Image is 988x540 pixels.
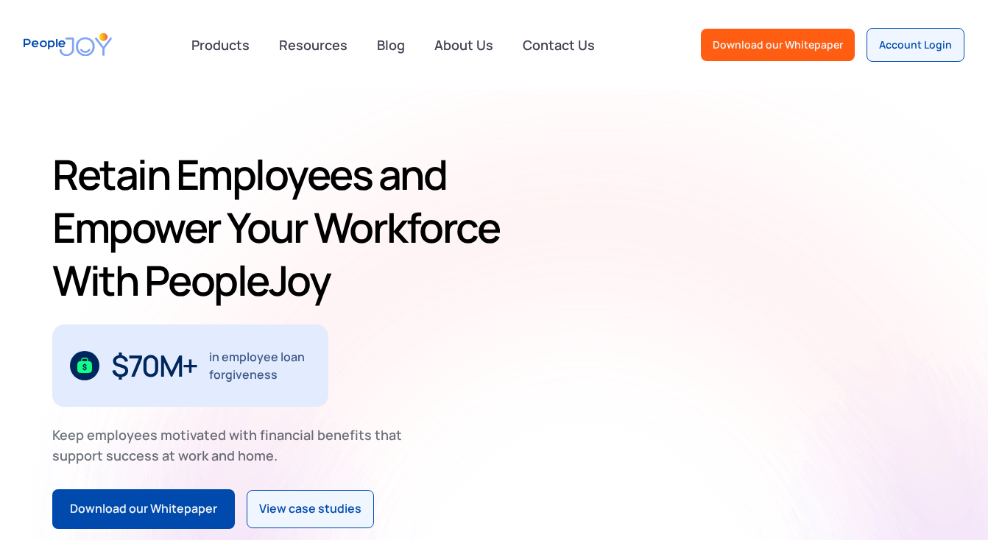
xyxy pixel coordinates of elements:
div: Download our Whitepaper [713,38,843,52]
a: home [24,24,112,65]
div: Products [183,30,258,60]
a: Download our Whitepaper [52,489,235,529]
div: View case studies [259,500,361,519]
div: Account Login [879,38,952,52]
div: $70M+ [111,354,197,377]
a: View case studies [247,490,374,528]
a: Contact Us [514,29,604,61]
div: Keep employees motivated with financial benefits that support success at work and home. [52,424,414,466]
div: in employee loan forgiveness [209,348,311,383]
div: 1 / 3 [52,324,328,407]
a: Account Login [867,28,964,62]
a: About Us [426,29,502,61]
a: Download our Whitepaper [701,29,855,61]
a: Resources [270,29,356,61]
div: Download our Whitepaper [70,500,217,519]
h1: Retain Employees and Empower Your Workforce With PeopleJoy [52,148,512,307]
a: Blog [368,29,414,61]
